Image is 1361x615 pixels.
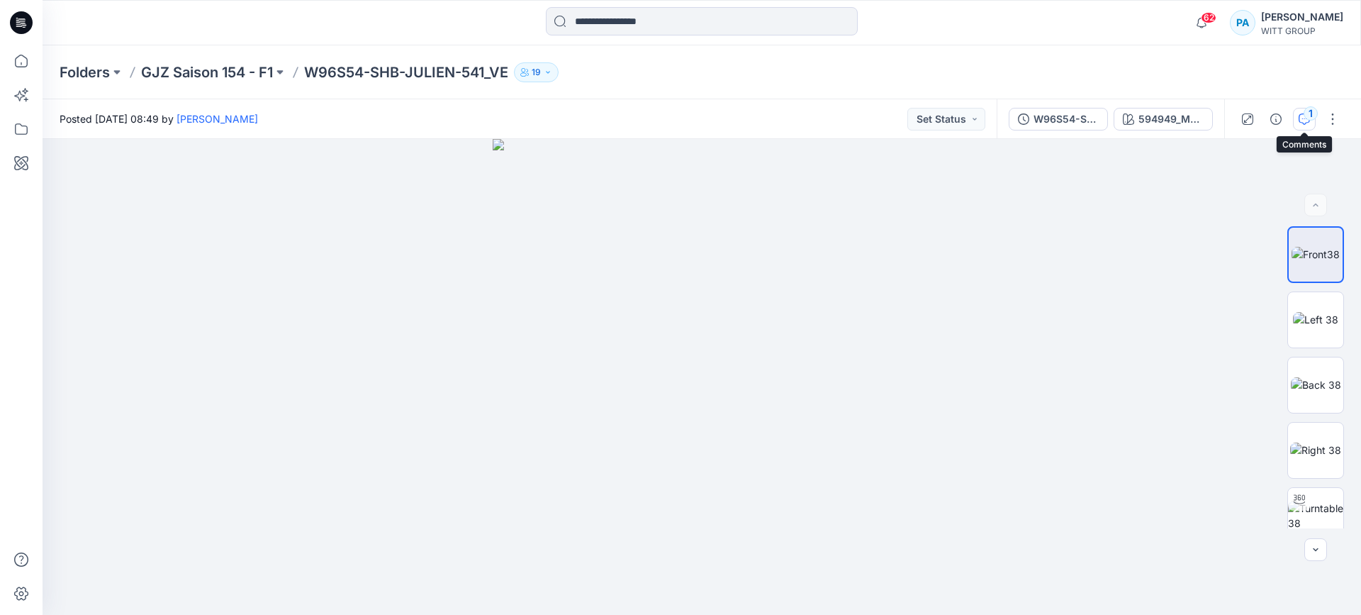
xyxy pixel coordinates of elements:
button: W96S54-SHB-JULIEN-541_VE [1009,108,1108,131]
div: WITT GROUP [1261,26,1343,36]
button: 594949_Mallow-Dark Blue-Printed [1114,108,1213,131]
a: GJZ Saison 154 - F1 [141,62,273,82]
img: Turntable 38 [1288,501,1343,531]
img: eyJhbGciOiJIUzI1NiIsImtpZCI6IjAiLCJzbHQiOiJzZXMiLCJ0eXAiOiJKV1QifQ.eyJkYXRhIjp7InR5cGUiOiJzdG9yYW... [493,139,912,615]
div: 1 [1304,106,1318,121]
img: Back 38 [1291,377,1341,392]
button: 1 [1293,108,1316,131]
span: 62 [1201,12,1216,23]
p: W96S54-SHB-JULIEN-541_VE [304,62,508,82]
button: 19 [514,62,559,82]
div: 594949_Mallow-Dark Blue-Printed [1138,111,1204,127]
img: Right 38 [1290,443,1341,458]
div: W96S54-SHB-JULIEN-541_VE [1034,111,1099,127]
div: PA [1230,10,1255,35]
div: [PERSON_NAME] [1261,9,1343,26]
span: Posted [DATE] 08:49 by [60,111,258,126]
a: [PERSON_NAME] [177,113,258,125]
img: Left 38 [1293,312,1338,327]
img: Front38 [1292,247,1340,262]
button: Details [1265,108,1287,131]
a: Folders [60,62,110,82]
p: 19 [532,65,541,80]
